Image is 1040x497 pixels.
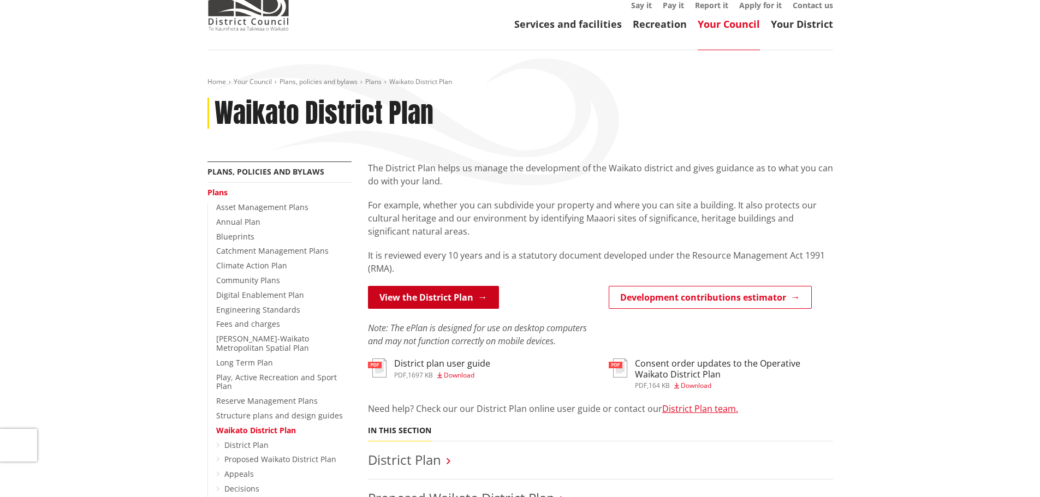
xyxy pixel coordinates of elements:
a: Structure plans and design guides [216,410,343,421]
a: Appeals [224,469,254,479]
a: Digital Enablement Plan [216,290,304,300]
span: Download [444,370,474,380]
a: District plan user guide pdf,1697 KB Download [368,358,490,378]
a: Community Plans [216,275,280,285]
a: Plans [365,77,382,86]
a: District Plan team. [662,403,738,415]
a: Your District [771,17,833,31]
a: Plans [207,187,228,197]
p: The District Plan helps us manage the development of the Waikato district and gives guidance as t... [368,161,833,188]
img: document-pdf.svg [368,358,387,378]
div: , [394,372,490,379]
a: Fees and charges [216,319,280,329]
a: District Plan [368,451,441,469]
a: Blueprints [216,231,254,242]
a: Waikato District Plan [216,425,296,435]
a: Consent order updates to the Operative Waikato District Plan pdf,164 KB Download [609,358,833,388]
span: 1697 KB [408,370,433,380]
h3: District plan user guide [394,358,490,369]
a: District Plan [224,440,269,450]
span: pdf [394,370,406,380]
a: Your Council [698,17,760,31]
p: For example, whether you can subdivide your property and where you can site a building. It also p... [368,199,833,238]
a: Catchment Management Plans [216,245,329,256]
a: Long Term Plan [216,357,273,368]
a: Asset Management Plans [216,202,308,212]
a: Home [207,77,226,86]
h5: In this section [368,426,431,435]
a: Engineering Standards [216,304,300,315]
span: 164 KB [649,381,670,390]
a: Development contributions estimator [609,286,812,309]
a: Climate Action Plan [216,260,287,271]
nav: breadcrumb [207,77,833,87]
a: Reserve Management Plans [216,396,318,406]
p: It is reviewed every 10 years and is a statutory document developed under the Resource Management... [368,249,833,275]
a: View the District Plan [368,286,499,309]
a: Services and facilities [514,17,622,31]
a: Play, Active Recreation and Sport Plan [216,372,337,392]
img: document-pdf.svg [609,358,627,378]
span: Waikato District Plan [389,77,452,86]
span: pdf [635,381,647,390]
a: Recreation [633,17,687,31]
p: Need help? Check our our District Plan online user guide or contact our [368,402,833,415]
h3: Consent order updates to the Operative Waikato District Plan [635,358,833,379]
a: Plans, policies and bylaws [207,166,324,177]
div: , [635,382,833,389]
a: Plans, policies and bylaws [280,77,358,86]
a: Proposed Waikato District Plan [224,454,336,464]
a: Annual Plan [216,217,260,227]
a: Decisions [224,483,259,494]
span: Download [681,381,711,390]
h1: Waikato District Plan [215,98,433,129]
a: Your Council [234,77,272,86]
em: Note: The ePlan is designed for use on desktop computers and may not function correctly on mobile... [368,322,587,347]
a: [PERSON_NAME]-Waikato Metropolitan Spatial Plan [216,333,309,353]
